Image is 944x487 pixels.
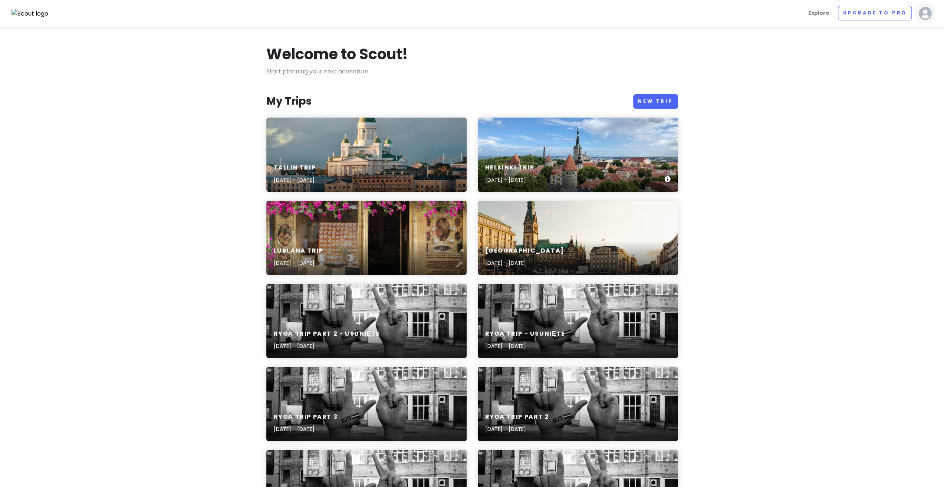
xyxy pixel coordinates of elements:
[478,118,678,192] a: aerial photo of city buildingHelsinki Trip[DATE] - [DATE]
[266,118,467,192] a: white concrete mosque near body of waterTallin Trip[DATE] - [DATE]
[274,330,380,338] h6: Ryga Trip part 2 - USUNIĘTE
[274,176,316,184] p: [DATE] - [DATE]
[838,6,912,20] a: Upgrade to Pro
[805,6,832,20] a: Explore
[485,247,564,255] h6: [GEOGRAPHIC_DATA]
[485,425,549,433] p: [DATE] - [DATE]
[11,9,49,19] img: Scout logo
[274,342,380,350] p: [DATE] - [DATE]
[485,413,549,421] h6: Ryga Trip part 2
[274,164,316,172] h6: Tallin Trip
[274,413,338,421] h6: Ryga Trip part 3
[485,164,535,172] h6: Helsinki Trip
[633,94,678,109] a: New Trip
[478,284,678,358] a: grayscale photo of person holding handRyga trip - USUNIĘTE[DATE] - [DATE]
[274,247,323,255] h6: Lublana Trip
[485,342,565,350] p: [DATE] - [DATE]
[478,367,678,441] a: grayscale photo of person holding handRyga Trip part 2[DATE] - [DATE]
[266,201,467,275] a: a room with chairs and tablesLublana Trip[DATE] - [DATE]
[274,259,323,267] p: [DATE] - [DATE]
[266,67,678,76] p: Start planning your next adventure
[485,259,564,267] p: [DATE] - [DATE]
[266,45,408,64] h1: Welcome to Scout!
[266,284,467,358] a: grayscale photo of person holding handRyga Trip part 2 - USUNIĘTE[DATE] - [DATE]
[918,6,933,21] img: User profile
[485,176,535,184] p: [DATE] - [DATE]
[274,425,338,433] p: [DATE] - [DATE]
[266,367,467,441] a: grayscale photo of person holding handRyga Trip part 3[DATE] - [DATE]
[478,201,678,275] a: brown concrete buildings beside river[GEOGRAPHIC_DATA][DATE] - [DATE]
[485,330,565,338] h6: Ryga trip - USUNIĘTE
[266,95,312,108] h3: My Trips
